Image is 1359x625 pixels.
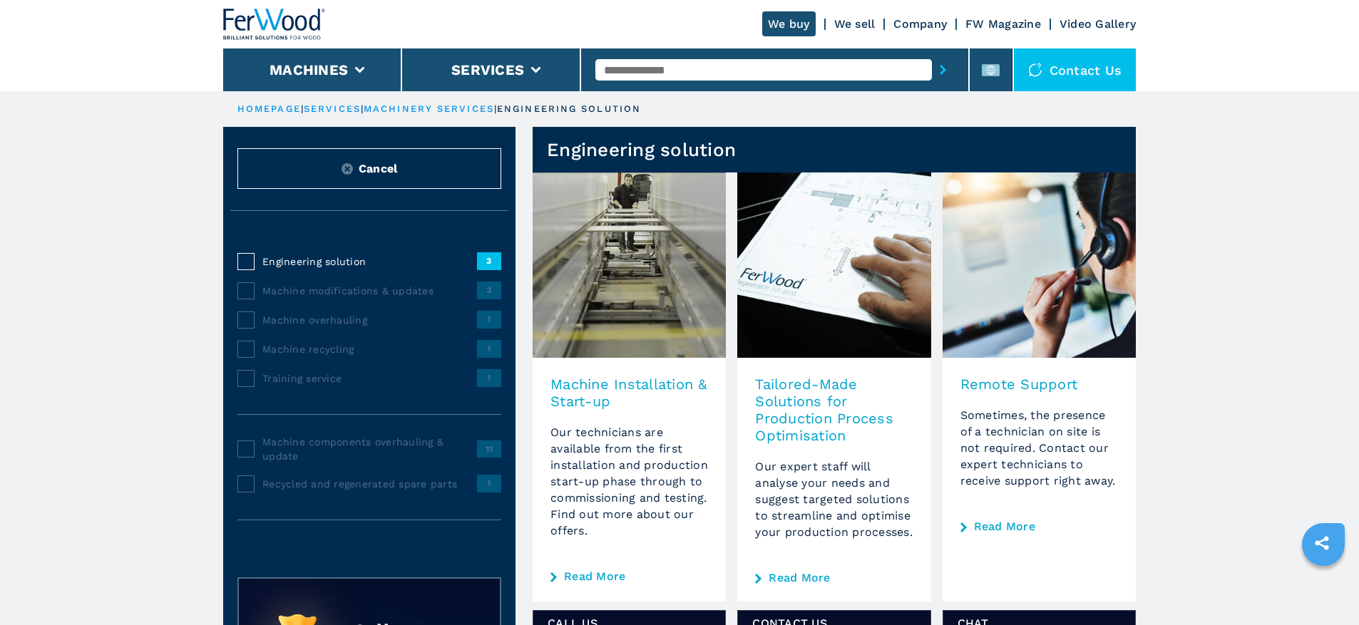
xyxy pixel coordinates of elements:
[943,172,1136,601] a: Remote SupportSometimes, the presence of a technician on site is not required. Contact our expert...
[960,408,1116,487] span: Sometimes, the presence of a technician on site is not required. Contact our expert technicians t...
[755,460,913,539] span: Our expert staff will analyse your needs and suggest targeted solutions to streamline and optimis...
[533,172,726,601] a: Machine Installation & Start-upOur technicians are available from the first installation and prod...
[364,103,494,114] a: machinery services
[223,9,326,40] img: Ferwood
[270,61,348,78] button: Machines
[477,281,501,299] span: 3
[262,254,477,269] span: Engineering solution
[932,53,954,86] button: submit-button
[477,311,501,328] span: 1
[494,103,497,114] span: |
[237,148,501,189] button: ResetCancel
[262,342,477,356] span: Machine recycling
[564,571,625,582] a: Read More
[262,371,477,386] span: Training service
[477,475,501,492] span: 1
[262,284,477,298] span: Machine modifications & updates
[893,17,947,31] a: Company
[533,172,726,358] img: image
[960,376,1118,393] h3: Remote Support
[1014,48,1137,91] div: Contact us
[477,369,501,386] span: 1
[547,138,736,161] h1: Engineering solution
[1028,63,1042,77] img: Contact us
[477,340,501,357] span: 1
[361,103,364,114] span: |
[834,17,876,31] a: We sell
[965,17,1041,31] a: FW Magazine
[1060,17,1136,31] a: Video Gallery
[769,572,830,584] a: Read More
[262,435,477,463] span: Machine components overhauling & update
[737,172,930,358] img: image
[359,160,398,177] span: Cancel
[737,172,930,601] a: Tailored-Made Solutions for Production Process OptimisationOur expert staff will analyse your nee...
[943,172,1136,358] img: image
[342,163,353,175] img: Reset
[477,440,501,458] span: 11
[550,424,708,539] p: Our technicians are available from the first installation and production start-up phase through t...
[477,252,501,269] span: 3
[550,376,708,410] h3: Machine Installation & Start-up
[304,103,361,114] a: services
[1304,525,1340,561] a: sharethis
[262,477,477,491] span: Recycled and regenerated spare parts
[755,376,913,444] h3: Tailored-Made Solutions for Production Process Optimisation
[497,103,641,115] p: engineering solution
[1298,561,1348,614] iframe: Chat
[262,313,477,327] span: Machine overhauling
[762,11,816,36] a: We buy
[237,103,301,114] a: HOMEPAGE
[301,103,304,114] span: |
[974,521,1035,532] a: Read More
[451,61,524,78] button: Services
